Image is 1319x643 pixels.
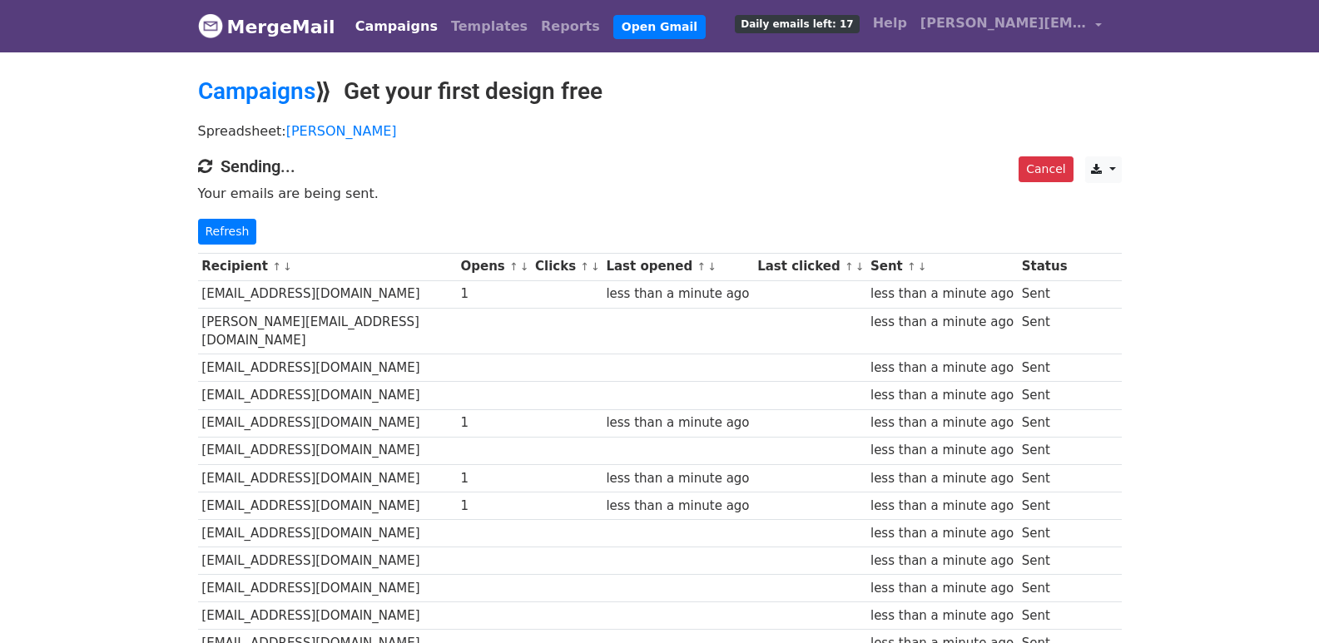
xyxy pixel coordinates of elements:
a: ↓ [591,260,600,273]
div: less than a minute ago [606,469,749,488]
div: less than a minute ago [606,413,749,433]
a: [PERSON_NAME][EMAIL_ADDRESS][DOMAIN_NAME] [914,7,1108,46]
p: Spreadsheet: [198,122,1122,140]
span: Daily emails left: 17 [735,15,859,33]
div: less than a minute ago [870,441,1014,460]
td: Sent [1018,575,1071,602]
a: ↓ [918,260,927,273]
th: Last opened [602,253,754,280]
a: ↑ [845,260,854,273]
a: ↓ [283,260,292,273]
div: less than a minute ago [870,284,1014,304]
div: less than a minute ago [870,386,1014,405]
a: ↑ [509,260,518,273]
td: Sent [1018,547,1071,575]
th: Recipient [198,253,457,280]
a: Open Gmail [613,15,706,39]
a: Cancel [1019,156,1073,182]
td: Sent [1018,602,1071,630]
div: 1 [460,497,527,516]
td: [EMAIL_ADDRESS][DOMAIN_NAME] [198,575,457,602]
div: less than a minute ago [870,497,1014,516]
a: ↓ [707,260,717,273]
td: [EMAIL_ADDRESS][DOMAIN_NAME] [198,602,457,630]
th: Clicks [531,253,602,280]
td: [EMAIL_ADDRESS][DOMAIN_NAME] [198,354,457,382]
td: [EMAIL_ADDRESS][DOMAIN_NAME] [198,382,457,409]
a: ↑ [697,260,706,273]
div: less than a minute ago [870,524,1014,543]
span: [PERSON_NAME][EMAIL_ADDRESS][DOMAIN_NAME] [920,13,1087,33]
a: Campaigns [198,77,315,105]
td: [EMAIL_ADDRESS][DOMAIN_NAME] [198,519,457,547]
div: less than a minute ago [870,359,1014,378]
div: less than a minute ago [870,413,1014,433]
h2: ⟫ Get your first design free [198,77,1122,106]
td: [EMAIL_ADDRESS][DOMAIN_NAME] [198,437,457,464]
td: Sent [1018,308,1071,354]
td: Sent [1018,519,1071,547]
td: [EMAIL_ADDRESS][DOMAIN_NAME] [198,492,457,519]
div: less than a minute ago [870,313,1014,332]
div: less than a minute ago [870,606,1014,626]
td: Sent [1018,382,1071,409]
a: Refresh [198,219,257,245]
td: Sent [1018,464,1071,492]
td: [EMAIL_ADDRESS][DOMAIN_NAME] [198,547,457,575]
td: [EMAIL_ADDRESS][DOMAIN_NAME] [198,280,457,308]
a: ↑ [580,260,589,273]
a: Campaigns [349,10,444,43]
a: ↓ [855,260,865,273]
div: less than a minute ago [870,579,1014,598]
th: Opens [457,253,532,280]
th: Last clicked [753,253,866,280]
img: MergeMail logo [198,13,223,38]
a: ↑ [272,260,281,273]
td: Sent [1018,492,1071,519]
td: Sent [1018,354,1071,382]
td: [EMAIL_ADDRESS][DOMAIN_NAME] [198,409,457,437]
div: less than a minute ago [606,284,749,304]
div: less than a minute ago [870,469,1014,488]
a: ↑ [907,260,916,273]
div: 1 [460,284,527,304]
a: Help [866,7,914,40]
td: [PERSON_NAME][EMAIL_ADDRESS][DOMAIN_NAME] [198,308,457,354]
td: Sent [1018,280,1071,308]
p: Your emails are being sent. [198,185,1122,202]
td: Sent [1018,409,1071,437]
a: Reports [534,10,607,43]
div: 1 [460,413,527,433]
a: [PERSON_NAME] [286,123,397,139]
a: ↓ [520,260,529,273]
h4: Sending... [198,156,1122,176]
td: Sent [1018,437,1071,464]
a: Templates [444,10,534,43]
th: Status [1018,253,1071,280]
a: Daily emails left: 17 [728,7,865,40]
div: less than a minute ago [870,551,1014,571]
a: MergeMail [198,9,335,44]
div: 1 [460,469,527,488]
th: Sent [866,253,1018,280]
td: [EMAIL_ADDRESS][DOMAIN_NAME] [198,464,457,492]
div: less than a minute ago [606,497,749,516]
